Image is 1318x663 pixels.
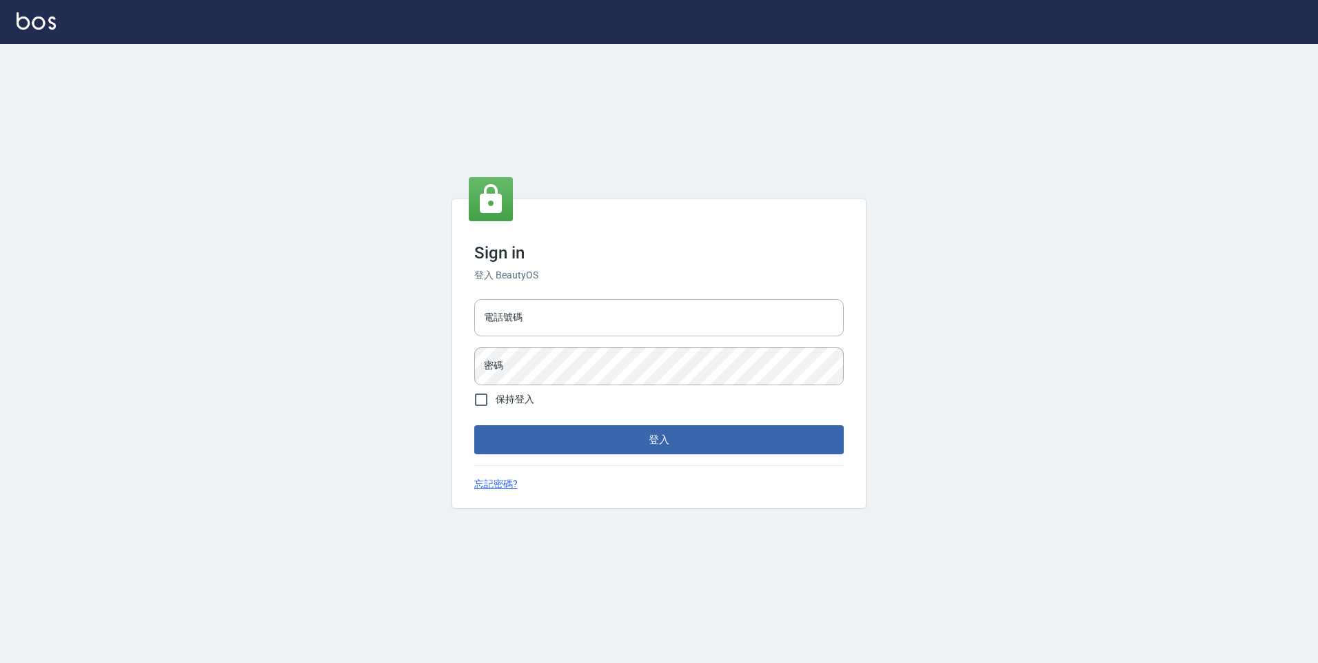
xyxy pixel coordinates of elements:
h3: Sign in [474,243,844,263]
button: 登入 [474,425,844,454]
h6: 登入 BeautyOS [474,268,844,283]
img: Logo [17,12,56,30]
a: 忘記密碼? [474,477,518,491]
span: 保持登入 [496,392,534,407]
